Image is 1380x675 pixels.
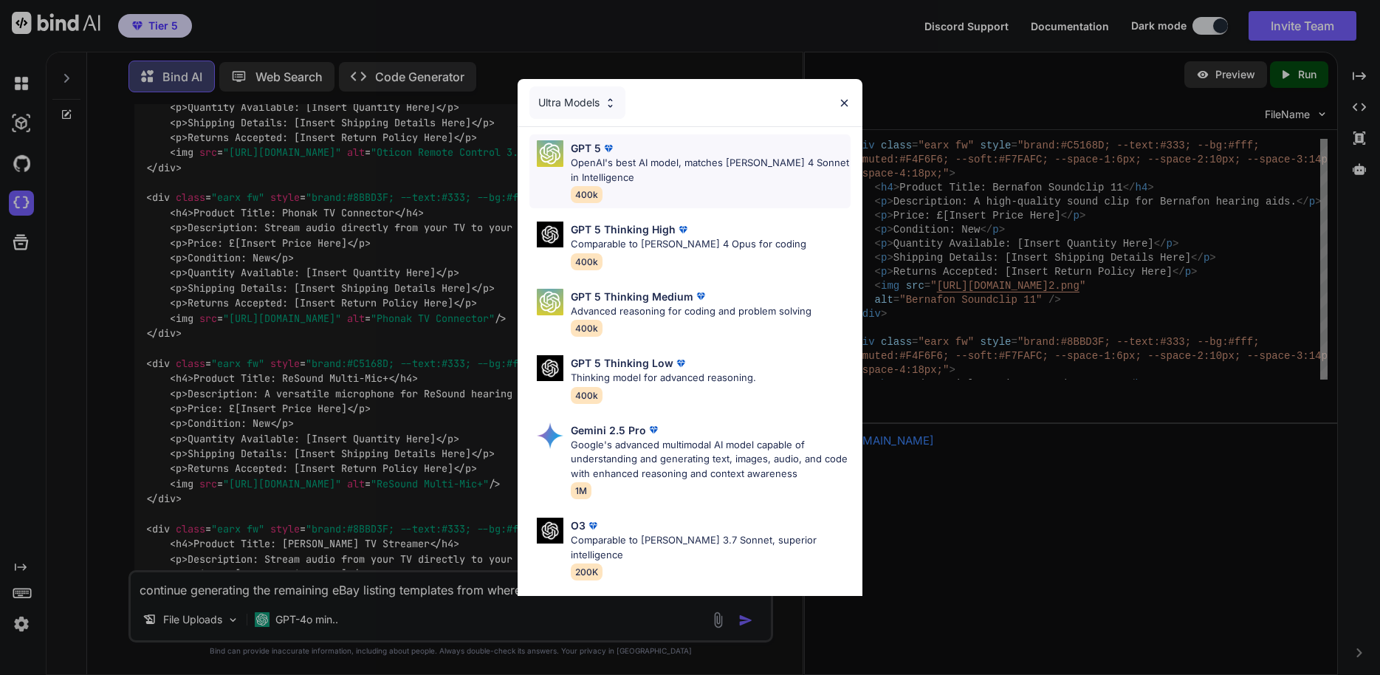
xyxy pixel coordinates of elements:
[571,304,811,319] p: Advanced reasoning for coding and problem solving
[571,438,851,482] p: Google's advanced multimodal AI model capable of understanding and generating text, images, audio...
[604,97,617,109] img: Pick Models
[676,222,690,237] img: premium
[601,141,616,156] img: premium
[537,422,563,449] img: Pick Models
[571,422,646,438] p: Gemini 2.5 Pro
[571,289,693,304] p: GPT 5 Thinking Medium
[571,320,603,337] span: 400k
[571,482,591,499] span: 1M
[571,186,603,203] span: 400k
[529,86,625,119] div: Ultra Models
[537,355,563,381] img: Pick Models
[537,140,563,167] img: Pick Models
[673,356,688,371] img: premium
[838,97,851,109] img: close
[537,289,563,315] img: Pick Models
[571,355,673,371] p: GPT 5 Thinking Low
[537,222,563,247] img: Pick Models
[571,563,603,580] span: 200K
[571,387,603,404] span: 400k
[571,222,676,237] p: GPT 5 Thinking High
[537,518,563,544] img: Pick Models
[646,422,661,437] img: premium
[571,518,586,533] p: O3
[693,289,708,304] img: premium
[571,156,851,185] p: OpenAI's best AI model, matches [PERSON_NAME] 4 Sonnet in Intelligence
[586,518,600,533] img: premium
[571,533,851,562] p: Comparable to [PERSON_NAME] 3.7 Sonnet, superior intelligence
[571,140,601,156] p: GPT 5
[571,371,756,386] p: Thinking model for advanced reasoning.
[571,237,806,252] p: Comparable to [PERSON_NAME] 4 Opus for coding
[571,253,603,270] span: 400k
